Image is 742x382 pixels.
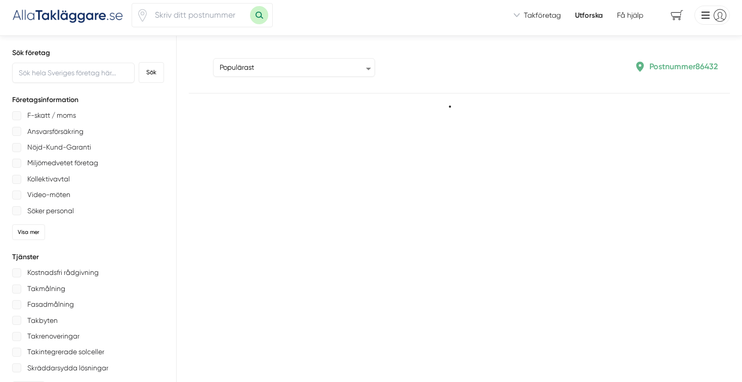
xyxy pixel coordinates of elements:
p: Skräddarsydda lösningar [27,362,108,374]
button: Sök [139,62,164,83]
div: Visa mer [12,224,45,240]
input: Sök hela Sveriges företag här... [12,63,135,83]
p: F-skatt / moms [27,109,76,122]
p: Nöjd-Kund-Garanti [27,141,91,154]
h5: Tjänster [12,252,164,262]
p: Miljömedvetet företag [27,157,98,169]
span: Takföretag [524,10,561,20]
p: Fasadmålning [27,298,74,311]
h5: Sök företag [12,48,164,58]
p: Takintegrerade solceller [27,346,104,358]
p: Postnummer 86432 [649,60,718,73]
span: Få hjälp [617,10,643,20]
span: navigation-cart [664,7,690,24]
p: Video-möten [27,188,70,201]
p: Kollektivavtal [27,173,70,185]
input: Skriv ditt postnummer [149,4,250,27]
p: Takbyten [27,314,58,327]
img: Alla Takläggare [12,7,123,23]
p: Söker personal [27,205,74,217]
a: Utforska [575,10,603,20]
p: Takmålning [27,282,65,295]
p: Kostnadsfri rådgivning [27,266,99,279]
svg: Pin / Karta [136,9,149,22]
button: Sök med postnummer [250,6,268,24]
p: Takrenoveringar [27,330,79,343]
span: Klicka för att använda din position. [136,9,149,22]
p: Ansvarsförsäkring [27,125,84,138]
h5: Företagsinformation [12,95,164,105]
